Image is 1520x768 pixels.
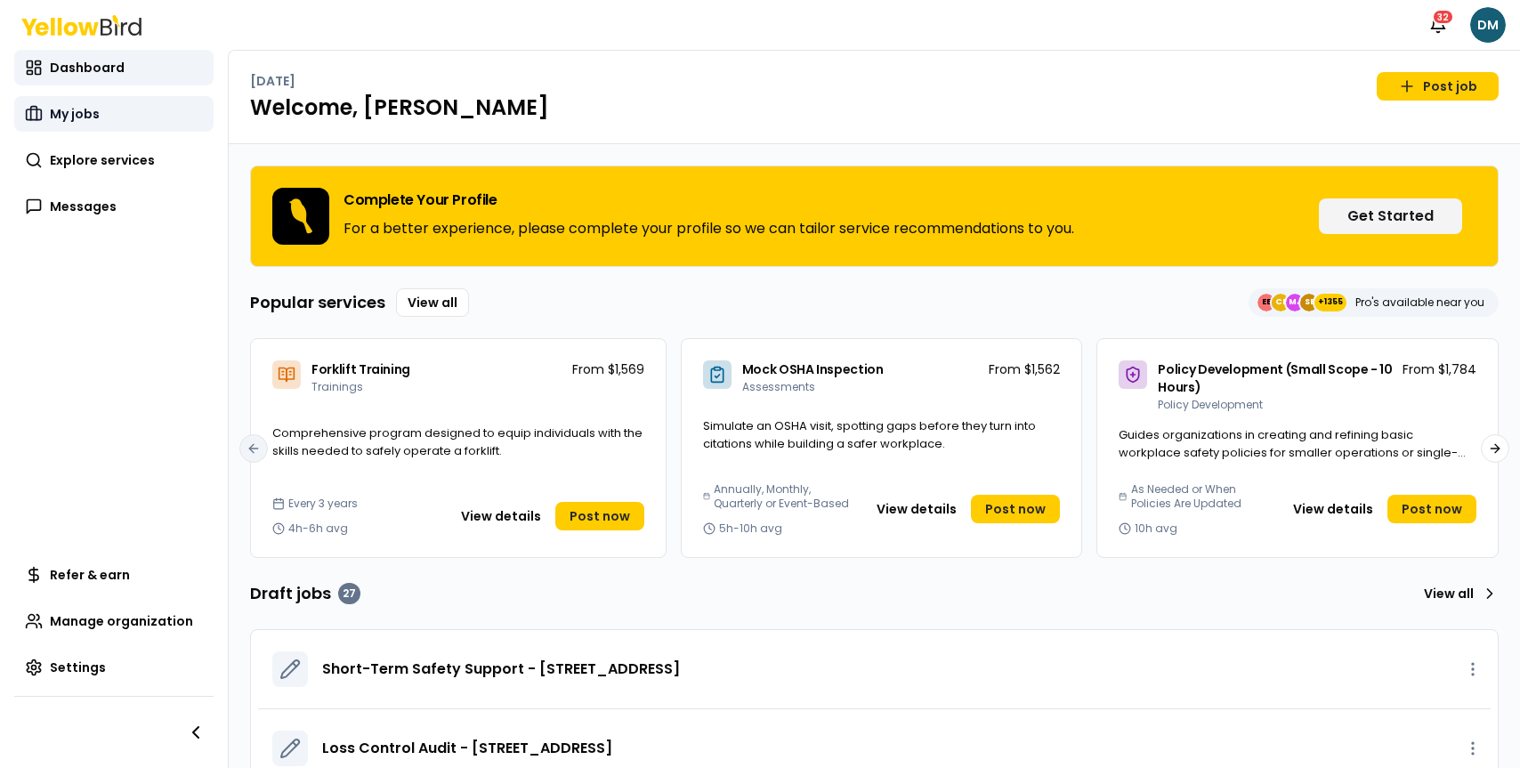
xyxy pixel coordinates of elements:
[719,521,782,536] span: 5h-10h avg
[50,105,100,123] span: My jobs
[572,360,644,378] p: From $1,569
[1119,426,1466,478] span: Guides organizations in creating and refining basic workplace safety policies for smaller operati...
[714,482,859,511] span: Annually, Monthly, Quarterly or Event-Based
[1355,295,1484,310] p: Pro's available near you
[866,495,967,523] button: View details
[1158,397,1263,412] span: Policy Development
[250,93,1499,122] h1: Welcome, [PERSON_NAME]
[1135,521,1177,536] span: 10h avg
[1286,294,1304,311] span: MJ
[1319,198,1462,234] button: Get Started
[50,151,155,169] span: Explore services
[322,738,612,759] a: Loss Control Audit - [STREET_ADDRESS]
[14,50,214,85] a: Dashboard
[250,581,360,606] h3: Draft jobs
[1272,294,1290,311] span: CE
[396,288,469,317] a: View all
[1417,579,1499,608] a: View all
[14,142,214,178] a: Explore services
[250,290,385,315] h3: Popular services
[989,360,1060,378] p: From $1,562
[971,495,1060,523] a: Post now
[288,521,348,536] span: 4h-6h avg
[50,659,106,676] span: Settings
[1377,72,1499,101] a: Post job
[1470,7,1506,43] span: DM
[1282,495,1384,523] button: View details
[1402,500,1462,518] span: Post now
[50,612,193,630] span: Manage organization
[742,360,884,378] span: Mock OSHA Inspection
[570,507,630,525] span: Post now
[50,566,130,584] span: Refer & earn
[1131,482,1275,511] span: As Needed or When Policies Are Updated
[344,193,1074,207] h3: Complete Your Profile
[450,502,552,530] button: View details
[1300,294,1318,311] span: SE
[311,379,363,394] span: Trainings
[1403,360,1476,378] p: From $1,784
[338,583,360,604] div: 27
[311,360,410,378] span: Forklift Training
[50,59,125,77] span: Dashboard
[742,379,815,394] span: Assessments
[985,500,1046,518] span: Post now
[250,166,1499,267] div: Complete Your ProfileFor a better experience, please complete your profile so we can tailor servi...
[703,417,1036,452] span: Simulate an OSHA visit, spotting gaps before they turn into citations while building a safer work...
[555,502,644,530] a: Post now
[1318,294,1343,311] span: +1355
[14,650,214,685] a: Settings
[14,557,214,593] a: Refer & earn
[272,424,643,459] span: Comprehensive program designed to equip individuals with the skills needed to safely operate a fo...
[14,189,214,224] a: Messages
[50,198,117,215] span: Messages
[14,96,214,132] a: My jobs
[1387,495,1476,523] a: Post now
[344,218,1074,239] p: For a better experience, please complete your profile so we can tailor service recommendations to...
[1432,9,1454,25] div: 32
[288,497,358,511] span: Every 3 years
[1257,294,1275,311] span: EE
[250,72,295,90] p: [DATE]
[1420,7,1456,43] button: 32
[14,603,214,639] a: Manage organization
[322,659,680,680] a: Short-Term Safety Support - [STREET_ADDRESS]
[1158,360,1392,396] span: Policy Development (Small Scope - 10 Hours)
